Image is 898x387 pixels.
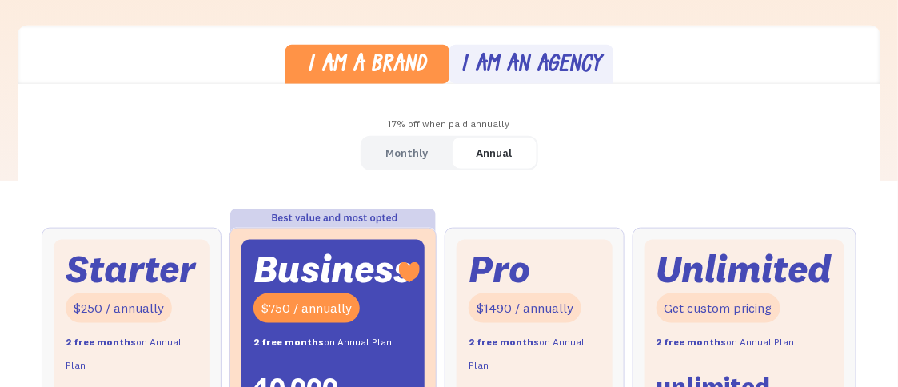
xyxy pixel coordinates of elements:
div: on Annual Plan [469,331,601,377]
div: Monthly [386,142,429,165]
div: 17% off when paid annually [18,113,880,136]
div: on Annual Plan [66,331,198,377]
div: Business [253,252,413,286]
div: $250 / annually [66,293,172,323]
div: on Annual Plan [253,331,392,354]
div: Starter [66,252,195,286]
div: Pro [469,252,530,286]
div: $1490 / annually [469,293,581,323]
strong: 2 free months [469,336,539,348]
div: Unlimited [657,252,832,286]
div: I am a brand [308,54,427,78]
div: $750 / annually [253,293,360,323]
strong: 2 free months [657,336,727,348]
div: on Annual Plan [657,331,795,354]
div: Annual [477,142,513,165]
strong: 2 free months [66,336,136,348]
strong: 2 free months [253,336,324,348]
div: I am an agency [461,54,601,78]
div: Get custom pricing [657,293,780,323]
